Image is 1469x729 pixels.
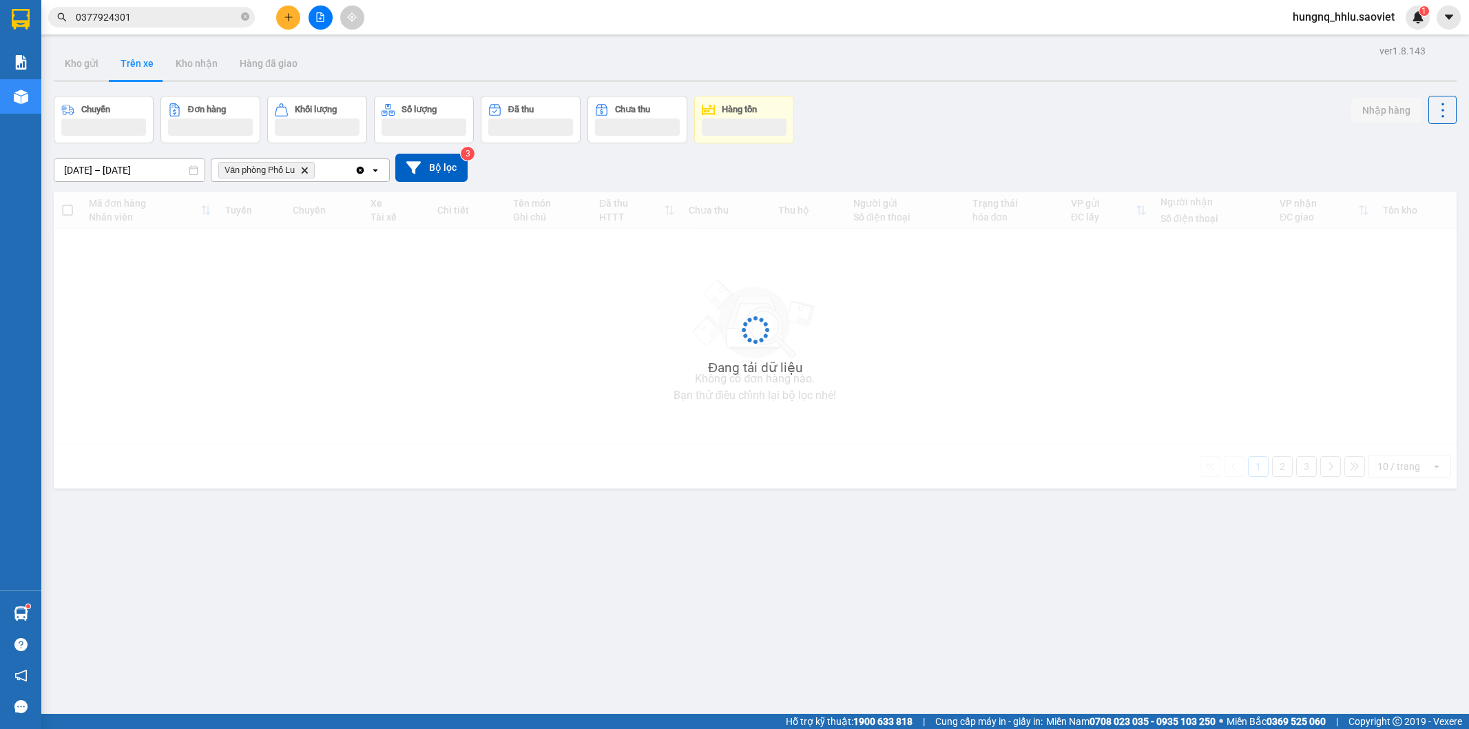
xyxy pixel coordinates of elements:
[1421,6,1426,16] span: 1
[340,6,364,30] button: aim
[1393,717,1402,726] span: copyright
[370,165,381,176] svg: open
[26,604,30,608] sup: 1
[508,105,534,114] div: Đã thu
[165,47,229,80] button: Kho nhận
[1090,716,1216,727] strong: 0708 023 035 - 0935 103 250
[355,165,366,176] svg: Clear all
[1227,714,1326,729] span: Miền Bắc
[374,96,474,143] button: Số lượng
[587,96,687,143] button: Chưa thu
[923,714,925,729] span: |
[1046,714,1216,729] span: Miền Nam
[317,163,319,177] input: Selected Văn phòng Phố Lu.
[57,12,67,22] span: search
[241,12,249,21] span: close-circle
[14,606,28,621] img: warehouse-icon
[315,12,325,22] span: file-add
[229,47,309,80] button: Hàng đã giao
[188,105,226,114] div: Đơn hàng
[14,700,28,713] span: message
[309,6,333,30] button: file-add
[1282,8,1406,25] span: hungnq_hhlu.saoviet
[218,162,315,178] span: Văn phòng Phố Lu, close by backspace
[1219,719,1223,724] span: ⚪️
[1379,43,1426,59] div: ver 1.8.143
[1443,11,1455,23] span: caret-down
[481,96,581,143] button: Đã thu
[935,714,1043,729] span: Cung cấp máy in - giấy in:
[786,714,913,729] span: Hỗ trợ kỹ thuật:
[722,105,757,114] div: Hàng tồn
[295,105,337,114] div: Khối lượng
[615,105,650,114] div: Chưa thu
[110,47,165,80] button: Trên xe
[284,12,293,22] span: plus
[1412,11,1424,23] img: icon-new-feature
[1419,6,1429,16] sup: 1
[395,154,468,182] button: Bộ lọc
[14,90,28,104] img: warehouse-icon
[461,147,475,161] sup: 3
[76,10,238,25] input: Tìm tên, số ĐT hoặc mã đơn
[694,96,794,143] button: Hàng tồn
[267,96,367,143] button: Khối lượng
[54,96,154,143] button: Chuyến
[276,6,300,30] button: plus
[54,159,205,181] input: Select a date range.
[1437,6,1461,30] button: caret-down
[14,55,28,70] img: solution-icon
[708,358,802,378] div: Đang tải dữ liệu
[1351,98,1421,123] button: Nhập hàng
[402,105,437,114] div: Số lượng
[81,105,110,114] div: Chuyến
[241,11,249,24] span: close-circle
[300,166,309,174] svg: Delete
[12,9,30,30] img: logo-vxr
[225,165,295,176] span: Văn phòng Phố Lu
[54,47,110,80] button: Kho gửi
[14,669,28,682] span: notification
[160,96,260,143] button: Đơn hàng
[347,12,357,22] span: aim
[14,638,28,651] span: question-circle
[853,716,913,727] strong: 1900 633 818
[1336,714,1338,729] span: |
[1267,716,1326,727] strong: 0369 525 060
